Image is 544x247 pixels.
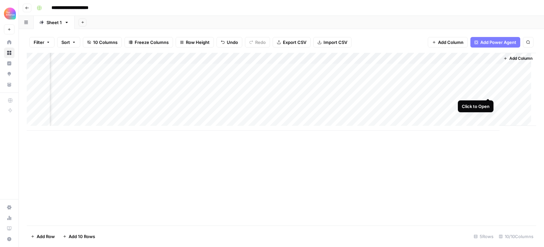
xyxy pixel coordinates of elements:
button: Add Power Agent [470,37,520,48]
span: Add 10 Rows [69,233,95,240]
span: Row Height [186,39,210,46]
button: Import CSV [313,37,352,48]
span: Filter [34,39,44,46]
span: Freeze Columns [135,39,169,46]
a: Opportunities [4,69,15,79]
a: Usage [4,213,15,223]
div: Click to Open [462,103,490,110]
button: Add 10 Rows [59,231,99,242]
button: Help + Support [4,234,15,244]
button: Add Column [428,37,468,48]
span: 10 Columns [93,39,118,46]
button: Row Height [176,37,214,48]
span: Import CSV [323,39,347,46]
button: Redo [245,37,270,48]
a: Insights [4,58,15,69]
button: 10 Columns [83,37,122,48]
div: 10/10 Columns [496,231,536,242]
button: Add Column [501,54,535,63]
a: Home [4,37,15,48]
span: Add Column [509,55,532,61]
span: Undo [227,39,238,46]
span: Redo [255,39,266,46]
button: Workspace: Alliance [4,5,15,22]
a: Browse [4,48,15,58]
button: Export CSV [273,37,311,48]
a: Sheet 1 [34,16,75,29]
span: Sort [61,39,70,46]
span: Export CSV [283,39,306,46]
button: Filter [29,37,54,48]
div: 5 Rows [471,231,496,242]
button: Undo [217,37,242,48]
span: Add Power Agent [480,39,516,46]
button: Sort [57,37,80,48]
button: Add Row [27,231,59,242]
div: Sheet 1 [47,19,62,26]
button: Freeze Columns [124,37,173,48]
span: Add Column [438,39,463,46]
a: Settings [4,202,15,213]
a: Learning Hub [4,223,15,234]
span: Add Row [37,233,55,240]
a: Your Data [4,79,15,90]
img: Alliance Logo [4,8,16,19]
